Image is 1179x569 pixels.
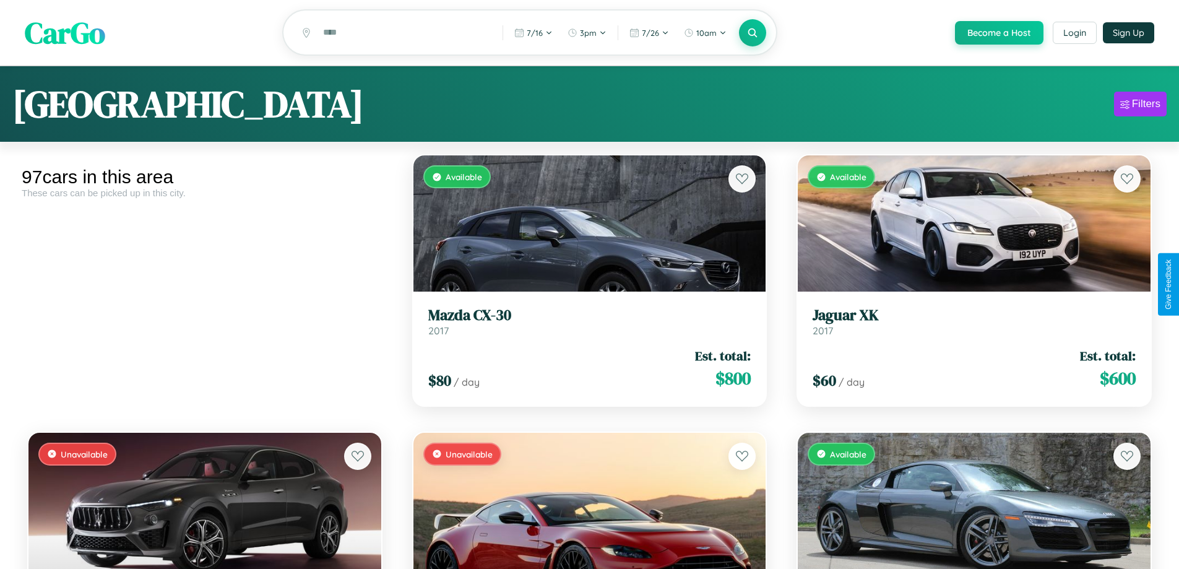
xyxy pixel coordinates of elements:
[22,188,388,198] div: These cars can be picked up in this city.
[561,23,613,43] button: 3pm
[830,449,866,459] span: Available
[446,449,493,459] span: Unavailable
[623,23,675,43] button: 7/26
[642,28,659,38] span: 7 / 26
[428,370,451,391] span: $ 80
[813,324,833,337] span: 2017
[454,376,480,388] span: / day
[813,306,1136,324] h3: Jaguar XK
[1053,22,1097,44] button: Login
[580,28,597,38] span: 3pm
[830,172,866,182] span: Available
[428,324,449,337] span: 2017
[527,28,543,38] span: 7 / 16
[1164,259,1173,310] div: Give Feedback
[22,167,388,188] div: 97 cars in this area
[955,21,1043,45] button: Become a Host
[428,306,751,337] a: Mazda CX-302017
[25,12,105,53] span: CarGo
[12,79,364,129] h1: [GEOGRAPHIC_DATA]
[428,306,751,324] h3: Mazda CX-30
[695,347,751,365] span: Est. total:
[813,370,836,391] span: $ 60
[1114,92,1167,116] button: Filters
[715,366,751,391] span: $ 800
[1103,22,1154,43] button: Sign Up
[446,172,482,182] span: Available
[813,306,1136,337] a: Jaguar XK2017
[1132,98,1160,110] div: Filters
[508,23,559,43] button: 7/16
[1080,347,1136,365] span: Est. total:
[1100,366,1136,391] span: $ 600
[61,449,108,459] span: Unavailable
[839,376,865,388] span: / day
[678,23,733,43] button: 10am
[696,28,717,38] span: 10am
